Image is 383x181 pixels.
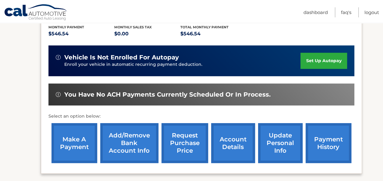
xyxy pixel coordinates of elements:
[56,92,61,97] img: alert-white.svg
[48,25,84,29] span: Monthly Payment
[211,123,255,163] a: account details
[258,123,303,163] a: update personal info
[180,30,246,38] p: $546.54
[300,53,347,69] a: set up autopay
[306,123,351,163] a: payment history
[114,25,152,29] span: Monthly sales Tax
[114,30,180,38] p: $0.00
[303,7,328,17] a: Dashboard
[51,123,97,163] a: make a payment
[64,54,179,61] span: vehicle is not enrolled for autopay
[100,123,158,163] a: Add/Remove bank account info
[48,113,354,120] p: Select an option below:
[64,91,271,98] span: You have no ACH payments currently scheduled or in process.
[180,25,229,29] span: Total Monthly Payment
[64,61,301,68] p: Enroll your vehicle in automatic recurring payment deduction.
[56,55,61,60] img: alert-white.svg
[341,7,351,17] a: FAQ's
[161,123,208,163] a: request purchase price
[48,30,115,38] p: $546.54
[4,4,68,22] a: Cal Automotive
[364,7,379,17] a: Logout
